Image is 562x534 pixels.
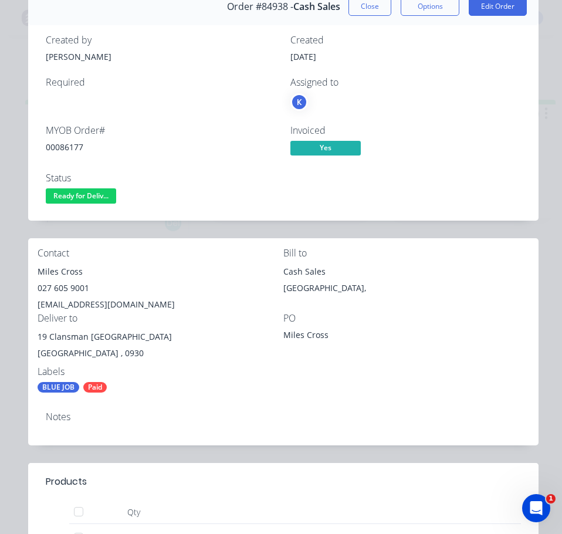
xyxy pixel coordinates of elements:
[38,329,283,366] div: 19 Clansman [GEOGRAPHIC_DATA][GEOGRAPHIC_DATA] , 0930
[522,494,550,522] iframe: Intercom live chat
[283,263,529,301] div: Cash Sales[GEOGRAPHIC_DATA],
[283,329,430,345] div: Miles Cross
[46,35,276,46] div: Created by
[46,50,276,63] div: [PERSON_NAME]
[46,188,116,206] button: Ready for Deliv...
[283,263,529,280] div: Cash Sales
[290,35,521,46] div: Created
[290,51,316,62] span: [DATE]
[290,93,308,111] button: K
[38,280,283,296] div: 027 605 9001
[283,280,529,296] div: [GEOGRAPHIC_DATA],
[46,188,116,203] span: Ready for Deliv...
[283,248,529,259] div: Bill to
[38,313,283,324] div: Deliver to
[227,1,293,12] span: Order #84938 -
[46,125,276,136] div: MYOB Order #
[290,125,521,136] div: Invoiced
[46,475,87,489] div: Products
[38,329,283,345] div: 19 Clansman [GEOGRAPHIC_DATA]
[38,248,283,259] div: Contact
[46,173,276,184] div: Status
[283,313,529,324] div: PO
[46,411,521,423] div: Notes
[99,501,169,524] div: Qty
[38,366,283,377] div: Labels
[46,141,276,153] div: 00086177
[38,382,79,393] div: BLUE JOB
[546,494,556,503] span: 1
[46,77,276,88] div: Required
[293,1,340,12] span: Cash Sales
[38,263,283,313] div: Miles Cross027 605 9001[EMAIL_ADDRESS][DOMAIN_NAME]
[38,263,283,280] div: Miles Cross
[290,141,361,156] span: Yes
[38,296,283,313] div: [EMAIL_ADDRESS][DOMAIN_NAME]
[290,77,521,88] div: Assigned to
[38,345,283,361] div: [GEOGRAPHIC_DATA] , 0930
[83,382,107,393] div: Paid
